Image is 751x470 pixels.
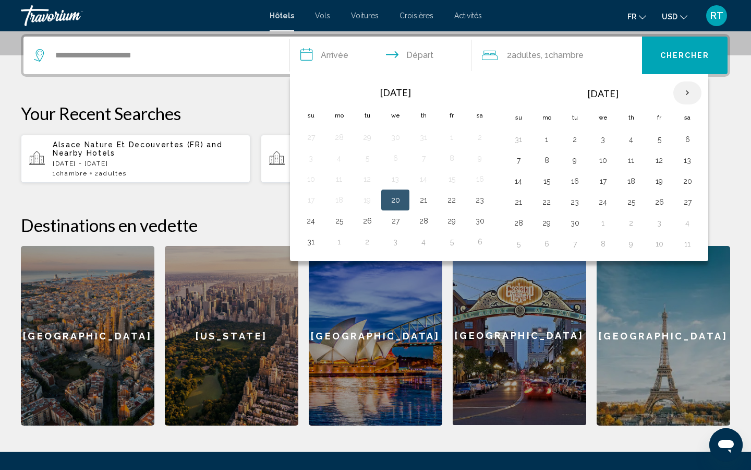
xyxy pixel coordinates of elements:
button: Day 15 [538,174,555,189]
button: Day 1 [595,216,611,230]
p: [DATE] - [DATE] [53,160,242,167]
a: Croisières [399,11,433,20]
button: Day 5 [359,151,375,166]
button: Day 5 [510,237,527,251]
button: Day 26 [651,195,668,209]
button: Day 14 [510,174,527,189]
button: Day 18 [623,174,639,189]
button: Day 11 [679,237,696,251]
button: Day 18 [331,193,347,207]
button: Day 23 [566,195,583,209]
button: Day 12 [651,153,668,168]
span: and Nearby Hotels [53,140,222,157]
button: Day 29 [538,216,555,230]
button: Day 6 [471,234,488,249]
button: Day 7 [415,151,432,166]
button: Day 3 [387,234,404,249]
span: fr [627,13,636,21]
iframe: Bouton de lancement de la fenêtre de messagerie [709,428,743,462]
button: Day 22 [538,195,555,209]
button: Day 20 [679,174,696,189]
a: Activités [454,11,482,20]
button: Day 6 [387,151,404,166]
button: Day 2 [566,132,583,147]
a: Vols [315,11,330,20]
button: Day 13 [679,153,696,168]
button: Day 6 [538,237,555,251]
button: Day 10 [651,237,668,251]
button: Day 29 [443,214,460,228]
span: 2 [507,48,541,63]
span: Chambre [549,50,584,60]
button: Day 7 [566,237,583,251]
button: Day 13 [387,172,404,186]
button: Day 31 [302,234,319,249]
p: Your Recent Searches [21,103,730,124]
button: Day 24 [302,214,319,228]
button: Day 1 [331,234,347,249]
button: Travelers: 2 adults, 0 children [471,37,643,74]
button: Day 3 [302,151,319,166]
button: Day 3 [595,132,611,147]
button: Day 30 [387,130,404,145]
button: User Menu [703,5,730,27]
button: Day 2 [359,234,375,249]
button: Day 21 [415,193,432,207]
button: Day 17 [302,193,319,207]
span: 2 [94,170,126,177]
span: , 1 [541,48,584,63]
button: Day 26 [359,214,375,228]
button: Check in and out dates [290,37,471,74]
button: Day 25 [331,214,347,228]
button: Day 22 [443,193,460,207]
button: Change language [627,9,646,24]
button: Day 15 [443,172,460,186]
button: Day 19 [651,174,668,189]
button: Day 17 [595,174,611,189]
a: [US_STATE] [165,246,298,426]
button: Day 4 [415,234,432,249]
button: Day 31 [510,132,527,147]
button: Change currency [662,9,687,24]
button: Day 28 [510,216,527,230]
button: Day 30 [566,216,583,230]
button: Day 20 [387,193,404,207]
button: Day 16 [471,172,488,186]
div: Search widget [23,37,728,74]
a: [GEOGRAPHIC_DATA] [21,246,154,426]
button: Day 6 [679,132,696,147]
span: Chambre [56,170,88,177]
a: [GEOGRAPHIC_DATA] [453,246,586,426]
button: Day 12 [359,172,375,186]
button: Day 25 [623,195,639,209]
span: USD [662,13,677,21]
span: 1 [53,170,87,177]
button: Day 5 [651,132,668,147]
button: Day 21 [510,195,527,209]
button: Day 10 [595,153,611,168]
button: Day 8 [595,237,611,251]
button: Day 4 [331,151,347,166]
button: Day 16 [566,174,583,189]
button: Day 30 [471,214,488,228]
button: Day 19 [359,193,375,207]
a: [GEOGRAPHIC_DATA] [309,246,442,426]
button: Day 8 [443,151,460,166]
span: Alsace Nature Et Decouvertes (FR) [53,140,203,149]
button: Day 9 [623,237,639,251]
button: Day 4 [623,132,639,147]
a: Voitures [351,11,379,20]
button: Day 27 [679,195,696,209]
a: Hôtels [270,11,294,20]
button: Day 9 [471,151,488,166]
button: Day 28 [415,214,432,228]
a: [GEOGRAPHIC_DATA] [597,246,730,426]
button: Day 5 [443,234,460,249]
